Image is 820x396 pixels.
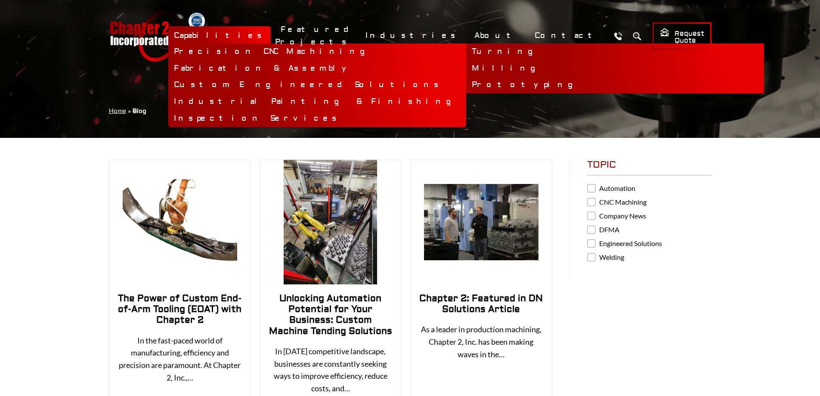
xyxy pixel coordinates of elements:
[596,225,712,234] span: DFMA
[168,44,466,60] a: Precision CNC Machining
[587,212,712,220] div: Company News
[653,22,712,50] a: Request Quote
[529,26,606,45] a: Contact
[596,212,712,220] span: Company News
[466,44,764,60] a: Turning
[168,110,466,127] a: Inspection Services
[629,28,645,44] button: Search
[109,10,182,62] a: Chapter 2 Incorporated
[587,184,712,193] div: Automation
[596,198,712,206] span: CNC Machining
[118,293,241,326] a: The Power of Custom End-of-Arm Tooling (EOAT) with Chapter 2
[168,60,466,77] a: Fabrication & Assembly
[168,26,271,45] a: Capabilities
[419,293,543,315] a: Chapter 2: Featured in DN Solutions Article
[109,107,126,115] a: Home
[587,239,712,248] div: Engineered Solutions
[596,253,712,262] span: Welding
[109,107,712,115] nav: breadcrumb
[587,253,712,262] div: Welding
[269,293,392,337] a: Unlocking Automation Potential for Your Business: Custom Machine Tending Solutions
[610,28,626,44] a: Call Us
[360,26,464,45] a: Industries
[660,28,704,45] span: Request Quote
[587,159,712,175] h2: Topic
[466,77,764,94] a: Prototyping
[587,225,712,234] div: DFMA
[469,26,525,45] a: About
[596,239,712,248] span: Engineered Solutions
[168,77,466,94] a: Custom Engineered Solutions
[466,60,764,77] a: Milling
[587,198,712,206] div: CNC Machining
[168,94,466,110] a: Industrial Painting & Finishing
[275,20,356,51] a: Featured Projects
[133,107,146,115] span: Blog
[596,184,712,193] span: Automation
